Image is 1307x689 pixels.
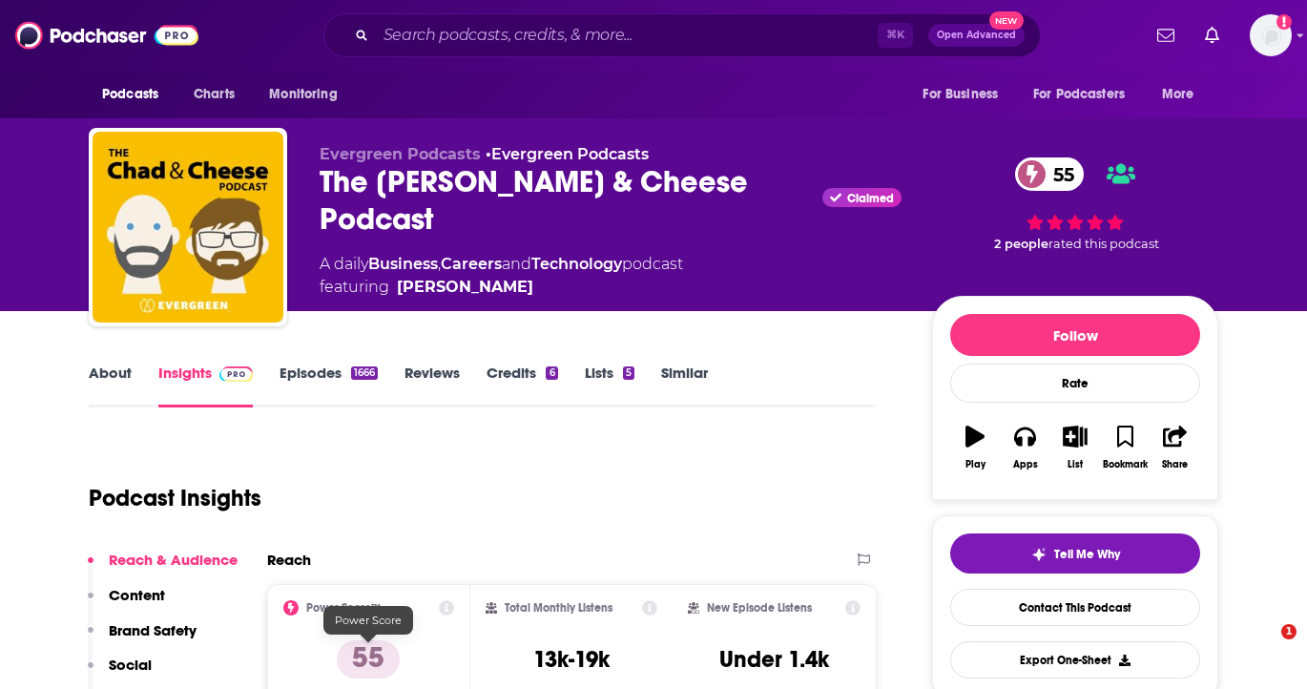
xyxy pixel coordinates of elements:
h3: Under 1.4k [719,645,829,674]
button: Apps [1000,413,1049,482]
button: tell me why sparkleTell Me Why [950,533,1200,574]
a: Careers [441,255,502,273]
a: Lists5 [585,364,634,407]
div: Power Score [323,606,413,635]
div: Bookmark [1103,459,1148,470]
button: Open AdvancedNew [928,24,1025,47]
span: Open Advanced [937,31,1016,40]
div: 6 [546,366,557,380]
a: Credits6 [487,364,557,407]
svg: Add a profile image [1276,14,1292,30]
button: Brand Safety [88,621,197,657]
h2: New Episode Listens [707,601,812,615]
h2: Power Score™ [306,601,381,615]
span: For Business [923,81,998,108]
span: For Podcasters [1033,81,1125,108]
button: open menu [909,76,1022,113]
a: About [89,364,132,407]
p: Content [109,586,165,604]
img: Podchaser Pro [219,366,253,382]
button: Share [1151,413,1200,482]
button: open menu [256,76,362,113]
a: Chad Sowash [397,276,533,299]
div: Rate [950,364,1200,403]
img: Podchaser - Follow, Share and Rate Podcasts [15,17,198,53]
a: Technology [531,255,622,273]
div: Apps [1013,459,1038,470]
span: Monitoring [269,81,337,108]
span: , [438,255,441,273]
span: More [1162,81,1194,108]
h3: 13k-19k [533,645,610,674]
a: Business [368,255,438,273]
button: Content [88,586,165,621]
div: 1666 [351,366,378,380]
span: featuring [320,276,683,299]
span: ⌘ K [878,23,913,48]
h1: Podcast Insights [89,484,261,512]
div: 55 2 peoplerated this podcast [932,145,1218,264]
div: Search podcasts, credits, & more... [323,13,1041,57]
button: Bookmark [1100,413,1150,482]
div: List [1068,459,1083,470]
iframe: Intercom live chat [1242,624,1288,670]
img: tell me why sparkle [1031,547,1047,562]
h2: Reach [267,551,311,569]
span: Claimed [847,194,894,203]
button: Export One-Sheet [950,641,1200,679]
h2: Total Monthly Listens [505,601,612,615]
button: open menu [1149,76,1218,113]
a: Evergreen Podcasts [491,145,649,163]
div: 5 [623,366,634,380]
span: 55 [1034,157,1084,191]
img: User Profile [1250,14,1292,56]
div: A daily podcast [320,253,683,299]
a: Charts [181,76,246,113]
input: Search podcasts, credits, & more... [376,20,878,51]
span: 1 [1281,624,1297,639]
a: Episodes1666 [280,364,378,407]
button: Follow [950,314,1200,356]
a: 55 [1015,157,1084,191]
button: List [1050,413,1100,482]
a: Show notifications dropdown [1197,19,1227,52]
span: Logged in as AparnaKulkarni [1250,14,1292,56]
button: Show profile menu [1250,14,1292,56]
span: rated this podcast [1048,237,1159,251]
a: Contact This Podcast [950,589,1200,626]
div: Share [1162,459,1188,470]
span: Tell Me Why [1054,547,1120,562]
a: Reviews [405,364,460,407]
span: 2 people [994,237,1048,251]
button: open menu [1021,76,1152,113]
a: Show notifications dropdown [1150,19,1182,52]
span: Evergreen Podcasts [320,145,481,163]
span: New [989,11,1024,30]
button: Play [950,413,1000,482]
p: Brand Safety [109,621,197,639]
span: and [502,255,531,273]
p: Reach & Audience [109,551,238,569]
span: Charts [194,81,235,108]
img: The Chad & Cheese Podcast [93,132,283,323]
p: Social [109,656,152,674]
span: • [486,145,649,163]
span: Podcasts [102,81,158,108]
button: open menu [89,76,183,113]
a: InsightsPodchaser Pro [158,364,253,407]
div: Play [965,459,985,470]
button: Reach & Audience [88,551,238,586]
a: Similar [661,364,708,407]
p: 55 [337,640,400,679]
